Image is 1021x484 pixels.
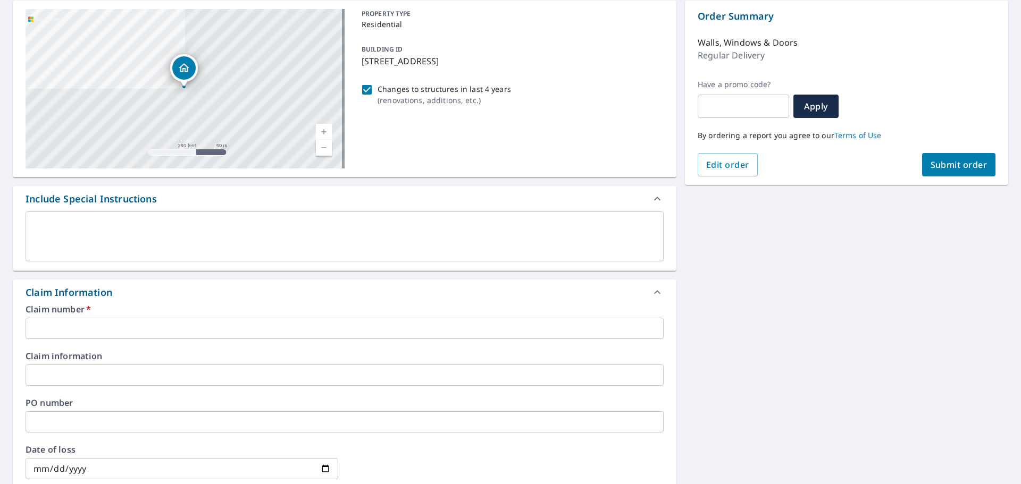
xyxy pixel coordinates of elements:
span: Edit order [706,159,749,171]
p: ( renovations, additions, etc. ) [378,95,511,106]
button: Apply [793,95,839,118]
label: Claim information [26,352,664,360]
p: Regular Delivery [698,49,765,62]
a: Current Level 17, Zoom Out [316,140,332,156]
span: Apply [802,100,830,112]
p: [STREET_ADDRESS] [362,55,659,67]
button: Submit order [922,153,996,176]
p: Residential [362,19,659,30]
label: Date of loss [26,445,338,454]
button: Edit order [698,153,758,176]
div: Dropped pin, building 1, Residential property, 550 N Fairfield Ave Juneau, WI 53039 [170,54,198,87]
label: Claim number [26,305,664,313]
div: Include Special Instructions [26,192,157,206]
div: Claim Information [13,279,676,305]
p: By ordering a report you agree to our [698,131,995,140]
p: Changes to structures in last 4 years [378,83,511,95]
div: Claim Information [26,285,112,300]
label: Have a promo code? [698,80,789,89]
span: Submit order [931,159,987,171]
p: Order Summary [698,9,995,23]
a: Terms of Use [834,130,882,140]
p: Walls, Windows & Doors [698,36,798,49]
div: Include Special Instructions [13,186,676,211]
p: PROPERTY TYPE [362,9,659,19]
p: BUILDING ID [362,45,403,54]
a: Current Level 17, Zoom In [316,124,332,140]
label: PO number [26,398,664,407]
